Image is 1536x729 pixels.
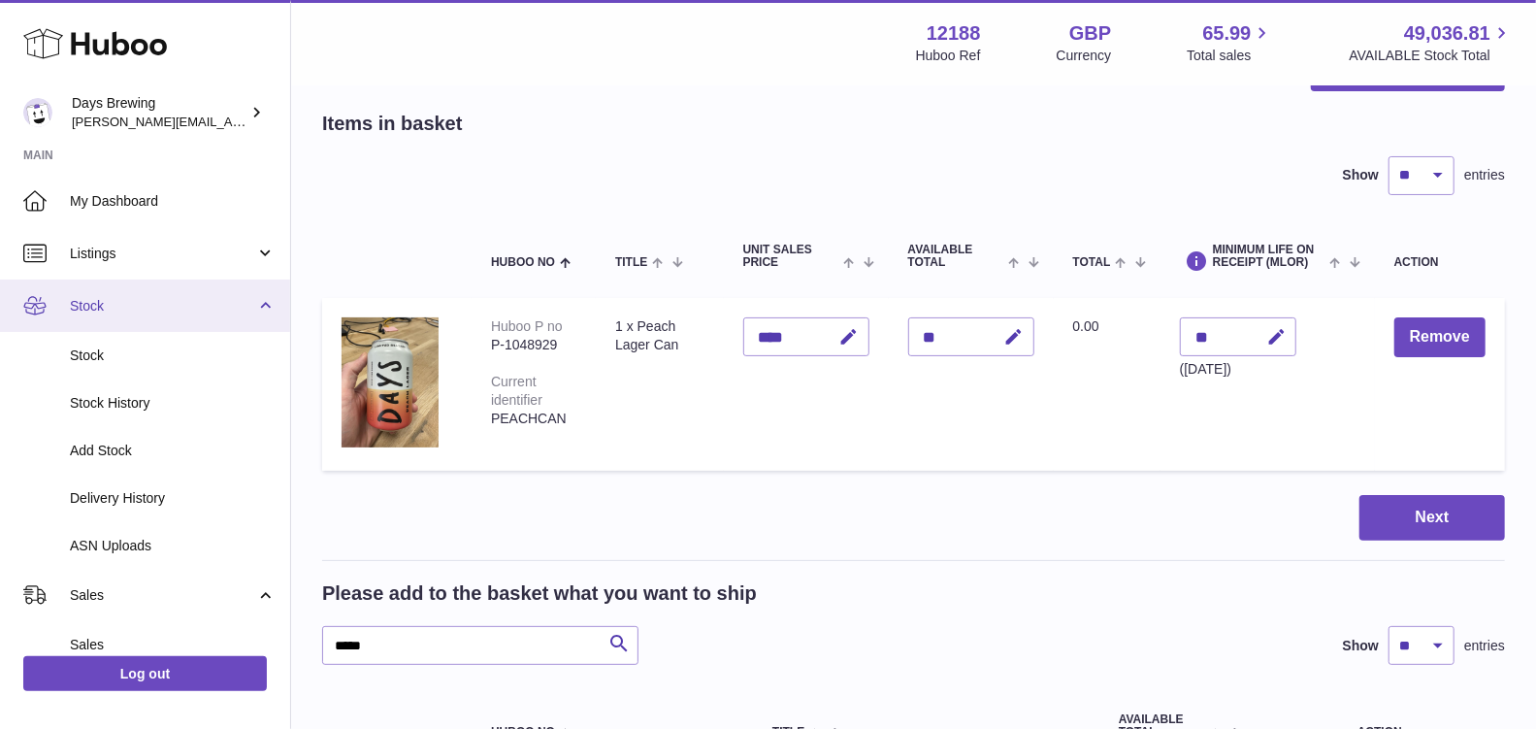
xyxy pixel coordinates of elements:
[322,580,757,607] h2: Please add to the basket what you want to ship
[743,244,839,269] span: Unit Sales Price
[72,114,389,129] span: [PERSON_NAME][EMAIL_ADDRESS][DOMAIN_NAME]
[70,442,276,460] span: Add Stock
[916,47,981,65] div: Huboo Ref
[491,410,576,428] div: PEACHCAN
[70,394,276,413] span: Stock History
[1202,20,1251,47] span: 65.99
[1343,637,1379,655] label: Show
[70,245,255,263] span: Listings
[491,336,576,354] div: P-1048929
[491,318,563,334] div: Huboo P no
[1343,166,1379,184] label: Show
[1069,20,1111,47] strong: GBP
[70,586,255,605] span: Sales
[1394,256,1486,269] div: Action
[70,636,276,654] span: Sales
[342,317,439,447] img: 1 x Peach Lager Can
[1404,20,1490,47] span: 49,036.81
[70,192,276,211] span: My Dashboard
[1187,20,1273,65] a: 65.99 Total sales
[1073,318,1099,334] span: 0.00
[23,98,52,127] img: greg@daysbrewing.com
[927,20,981,47] strong: 12188
[615,256,647,269] span: Title
[1057,47,1112,65] div: Currency
[491,256,555,269] span: Huboo no
[72,94,246,131] div: Days Brewing
[908,244,1004,269] span: AVAILABLE Total
[1394,317,1486,357] button: Remove
[1464,637,1505,655] span: entries
[322,111,463,137] h2: Items in basket
[70,297,255,315] span: Stock
[1349,47,1513,65] span: AVAILABLE Stock Total
[23,656,267,691] a: Log out
[1213,244,1325,269] span: Minimum Life On Receipt (MLOR)
[70,489,276,508] span: Delivery History
[1349,20,1513,65] a: 49,036.81 AVAILABLE Stock Total
[1180,360,1296,379] div: ([DATE])
[596,298,723,471] td: 1 x Peach Lager Can
[70,537,276,555] span: ASN Uploads
[491,374,542,408] div: Current identifier
[1073,256,1111,269] span: Total
[1187,47,1273,65] span: Total sales
[70,347,276,365] span: Stock
[1464,166,1505,184] span: entries
[1359,495,1505,541] button: Next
